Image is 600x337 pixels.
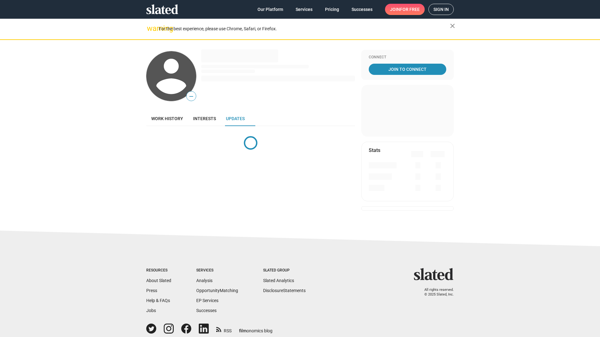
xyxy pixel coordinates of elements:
a: Interests [188,111,221,126]
span: Our Platform [257,4,283,15]
span: Work history [151,116,183,121]
a: Join To Connect [369,64,446,75]
a: Analysis [196,278,212,283]
mat-icon: close [449,22,456,30]
a: EP Services [196,298,218,303]
span: for free [400,4,420,15]
a: Updates [221,111,250,126]
a: RSS [216,324,232,334]
div: Connect [369,55,446,60]
span: Join To Connect [370,64,445,75]
a: Slated Analytics [263,278,294,283]
a: Joinfor free [385,4,425,15]
span: Updates [226,116,245,121]
a: About Slated [146,278,171,283]
div: For the best experience, please use Chrome, Safari, or Firefox. [159,25,450,33]
p: All rights reserved. © 2025 Slated, Inc. [418,288,454,297]
a: filmonomics blog [239,323,272,334]
a: Pricing [320,4,344,15]
a: Services [291,4,317,15]
mat-card-title: Stats [369,147,380,154]
div: Services [196,268,238,273]
span: Services [296,4,312,15]
span: Sign in [433,4,449,15]
a: Our Platform [252,4,288,15]
a: DisclosureStatements [263,288,306,293]
a: OpportunityMatching [196,288,238,293]
div: Resources [146,268,171,273]
a: Press [146,288,157,293]
span: — [187,92,196,100]
mat-icon: warning [147,25,154,32]
span: Pricing [325,4,339,15]
a: Work history [146,111,188,126]
div: Slated Group [263,268,306,273]
span: Join [390,4,420,15]
span: film [239,328,247,333]
a: Help & FAQs [146,298,170,303]
a: Jobs [146,308,156,313]
a: Successes [347,4,377,15]
a: Successes [196,308,217,313]
span: Successes [352,4,372,15]
span: Interests [193,116,216,121]
a: Sign in [428,4,454,15]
